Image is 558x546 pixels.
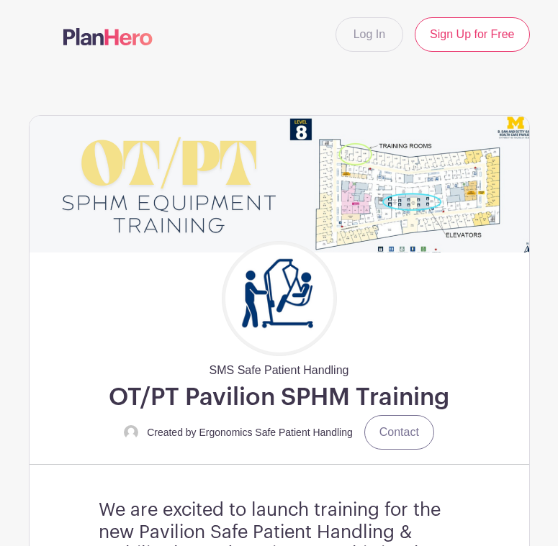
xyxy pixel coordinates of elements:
a: Sign Up for Free [415,17,529,52]
img: event_banner_9671.png [30,116,529,252]
img: default-ce2991bfa6775e67f084385cd625a349d9dcbb7a52a09fb2fda1e96e2d18dcdb.png [124,425,138,440]
span: SMS Safe Patient Handling [210,356,349,379]
small: Created by Ergonomics Safe Patient Handling [147,427,353,438]
img: logo-507f7623f17ff9eddc593b1ce0a138ce2505c220e1c5a4e2b4648c50719b7d32.svg [63,28,153,45]
h1: OT/PT Pavilion SPHM Training [109,382,449,412]
img: Untitled%20design.png [225,245,333,352]
a: Contact [364,415,434,450]
a: Log In [336,17,403,52]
